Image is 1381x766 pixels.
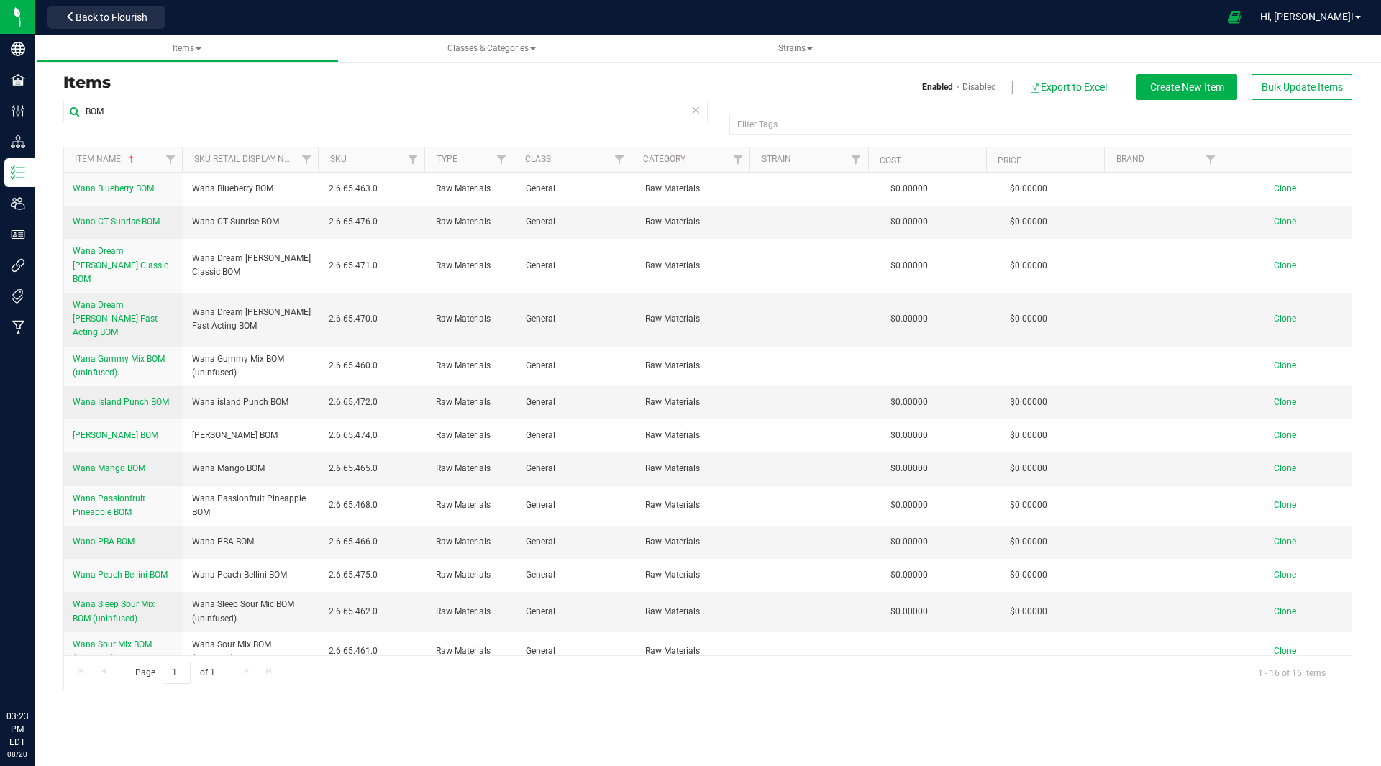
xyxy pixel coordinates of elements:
[192,535,254,549] span: Wana PBA BOM
[73,598,175,625] a: Wana Sleep Sour Mix BOM (uninfused)
[1274,314,1311,324] a: Clone
[6,710,28,749] p: 03:23 PM EDT
[329,462,419,475] span: 2.6.65.465.0
[1274,570,1296,580] span: Clone
[73,182,154,196] a: Wana Blueberry BOM
[526,605,628,619] span: General
[1003,495,1054,516] span: $0.00000
[73,298,175,340] a: Wana Dream [PERSON_NAME] Fast Acting BOM
[1274,216,1311,227] a: Clone
[645,215,747,229] span: Raw Materials
[1003,601,1054,622] span: $0.00000
[608,147,632,172] a: Filter
[329,396,419,409] span: 2.6.65.472.0
[329,498,419,512] span: 2.6.65.468.0
[73,397,169,407] span: Wana Island Punch BOM
[329,259,419,273] span: 2.6.65.471.0
[401,147,424,172] a: Filter
[192,396,288,409] span: Wana island Punch BOM
[1003,211,1054,232] span: $0.00000
[436,396,508,409] span: Raw Materials
[329,312,419,326] span: 2.6.65.470.0
[883,309,935,329] span: $0.00000
[526,396,628,409] span: General
[883,178,935,199] span: $0.00000
[73,535,135,549] a: Wana PBA BOM
[1274,430,1311,440] a: Clone
[1274,430,1296,440] span: Clone
[75,154,137,164] a: Item Name
[1136,74,1237,100] button: Create New Item
[1274,463,1311,473] a: Clone
[998,155,1021,165] a: Price
[329,359,419,373] span: 2.6.65.460.0
[436,535,508,549] span: Raw Materials
[1262,81,1343,93] span: Bulk Update Items
[1116,154,1144,164] a: Brand
[436,312,508,326] span: Raw Materials
[1246,662,1337,683] span: 1 - 16 of 16 items
[1274,537,1311,547] a: Clone
[883,565,935,585] span: $0.00000
[76,12,147,23] span: Back to Flourish
[73,246,168,283] span: Wana Dream [PERSON_NAME] Classic BOM
[436,462,508,475] span: Raw Materials
[436,568,508,582] span: Raw Materials
[329,215,419,229] span: 2.6.65.476.0
[643,154,685,164] a: Category
[73,639,152,663] span: Wana Sour Mix BOM (uninfised)
[645,462,747,475] span: Raw Materials
[526,259,628,273] span: General
[1274,537,1296,547] span: Clone
[883,211,935,232] span: $0.00000
[1274,397,1296,407] span: Clone
[73,429,158,442] a: [PERSON_NAME] BOM
[489,147,513,172] a: Filter
[192,492,312,519] span: Wana Passionfruit Pineapple BOM
[883,425,935,446] span: $0.00000
[883,458,935,479] span: $0.00000
[1003,532,1054,552] span: $0.00000
[1150,81,1224,93] span: Create New Item
[11,227,25,242] inline-svg: User Roles
[437,154,457,164] a: Type
[883,601,935,622] span: $0.00000
[158,147,182,172] a: Filter
[6,749,28,760] p: 08/20
[192,568,287,582] span: Wana Peach Bellini BOM
[329,182,419,196] span: 2.6.65.463.0
[1274,360,1296,370] span: Clone
[883,255,935,276] span: $0.00000
[192,352,312,380] span: Wana Gummy Mix BOM (uninfused)
[165,662,191,684] input: 1
[1274,397,1311,407] a: Clone
[73,570,168,580] span: Wana Peach Bellini BOM
[436,215,508,229] span: Raw Materials
[329,644,419,658] span: 2.6.65.461.0
[526,215,628,229] span: General
[1003,309,1054,329] span: $0.00000
[73,183,154,193] span: Wana Blueberry BOM
[645,259,747,273] span: Raw Materials
[73,463,145,473] span: Wana Mango BOM
[1252,74,1352,100] button: Bulk Update Items
[762,154,791,164] a: Strain
[1274,183,1296,193] span: Clone
[192,638,312,665] span: Wana Sour Mix BOM (uninfised)
[11,73,25,87] inline-svg: Facilities
[73,430,158,440] span: [PERSON_NAME] BOM
[922,81,953,94] a: Enabled
[1003,458,1054,479] span: $0.00000
[645,182,747,196] span: Raw Materials
[436,644,508,658] span: Raw Materials
[11,134,25,149] inline-svg: Distribution
[526,429,628,442] span: General
[645,498,747,512] span: Raw Materials
[883,532,935,552] span: $0.00000
[526,568,628,582] span: General
[73,245,175,286] a: Wana Dream [PERSON_NAME] Classic BOM
[526,182,628,196] span: General
[436,498,508,512] span: Raw Materials
[73,396,169,409] a: Wana Island Punch BOM
[1260,11,1354,22] span: Hi, [PERSON_NAME]!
